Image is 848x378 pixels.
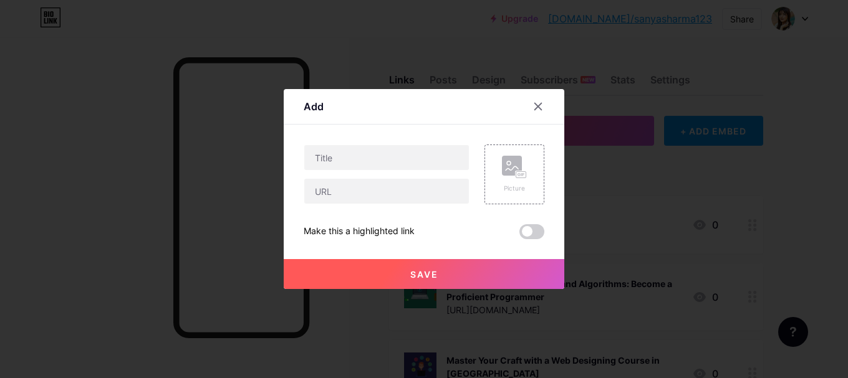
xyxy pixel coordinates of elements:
div: Picture [502,184,527,193]
input: URL [304,179,469,204]
div: Add [304,99,324,114]
button: Save [284,259,564,289]
span: Save [410,269,438,280]
div: Make this a highlighted link [304,224,415,239]
input: Title [304,145,469,170]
